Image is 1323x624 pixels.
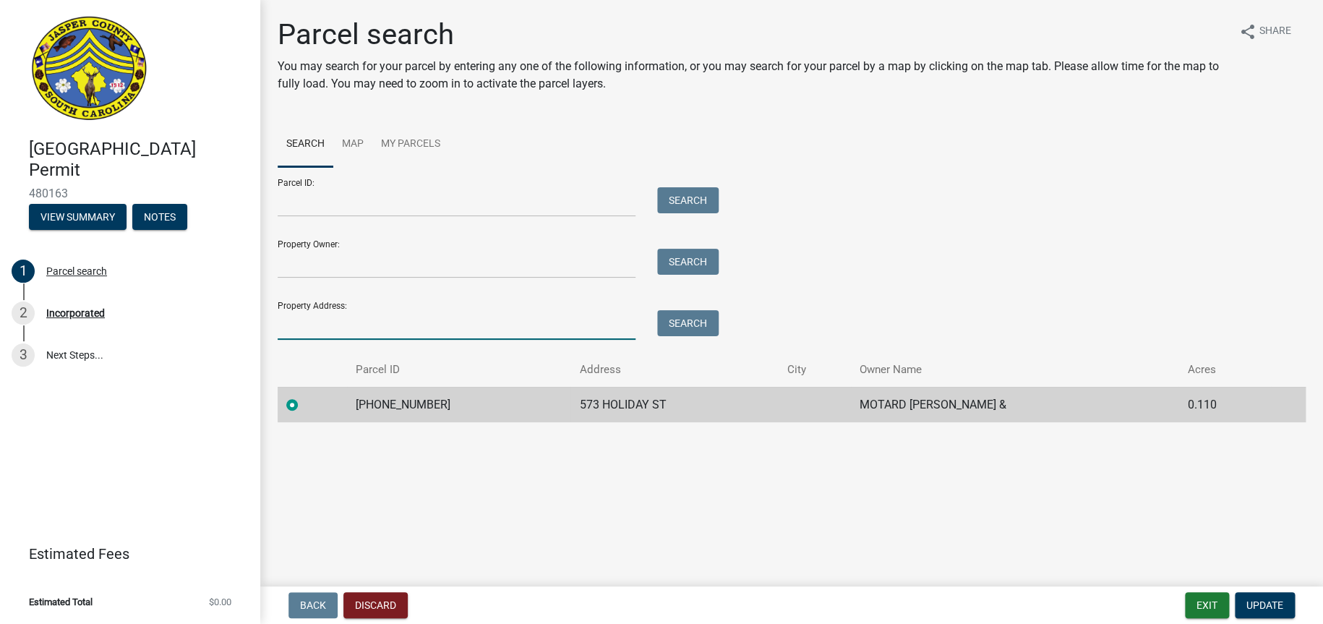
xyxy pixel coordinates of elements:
[372,121,449,168] a: My Parcels
[12,343,35,367] div: 3
[29,212,127,223] wm-modal-confirm: Summary
[12,539,237,568] a: Estimated Fees
[12,260,35,283] div: 1
[570,387,779,422] td: 573 HOLIDAY ST
[1235,592,1295,618] button: Update
[347,353,571,387] th: Parcel ID
[29,187,231,200] span: 480163
[1178,387,1271,422] td: 0.110
[1178,353,1271,387] th: Acres
[343,592,408,618] button: Discard
[288,592,338,618] button: Back
[657,187,719,213] button: Search
[347,387,571,422] td: [PHONE_NUMBER]
[12,302,35,325] div: 2
[657,310,719,336] button: Search
[29,597,93,607] span: Estimated Total
[29,204,127,230] button: View Summary
[333,121,372,168] a: Map
[1259,23,1291,40] span: Share
[570,353,779,387] th: Address
[132,212,187,223] wm-modal-confirm: Notes
[46,266,107,276] div: Parcel search
[29,15,150,124] img: Jasper County, South Carolina
[851,387,1178,422] td: MOTARD [PERSON_NAME] &
[657,249,719,275] button: Search
[278,17,1228,52] h1: Parcel search
[300,599,326,611] span: Back
[779,353,851,387] th: City
[46,308,105,318] div: Incorporated
[1239,23,1256,40] i: share
[1246,599,1283,611] span: Update
[132,204,187,230] button: Notes
[29,139,249,181] h4: [GEOGRAPHIC_DATA] Permit
[851,353,1178,387] th: Owner Name
[1228,17,1303,46] button: shareShare
[1185,592,1229,618] button: Exit
[278,121,333,168] a: Search
[209,597,231,607] span: $0.00
[278,58,1228,93] p: You may search for your parcel by entering any one of the following information, or you may searc...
